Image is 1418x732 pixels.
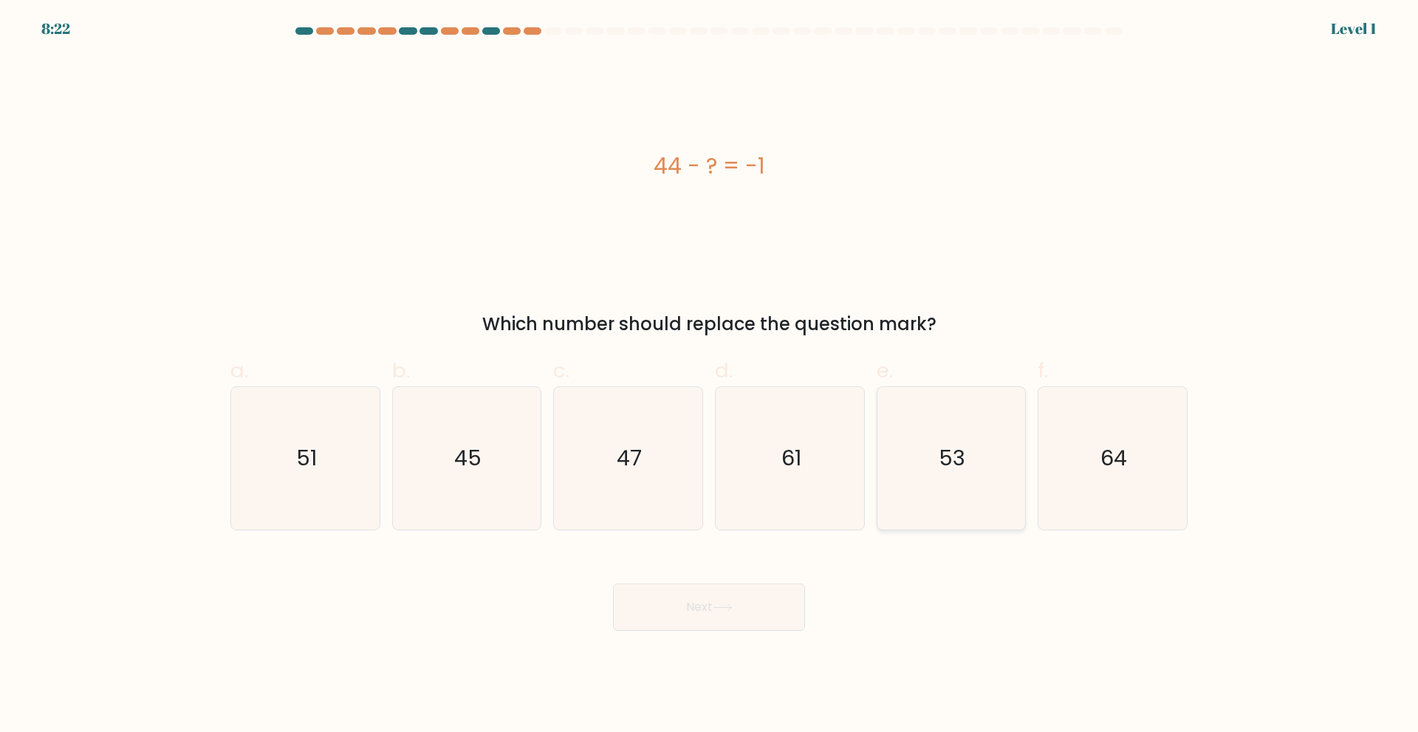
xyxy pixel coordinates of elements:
text: 64 [1101,443,1128,473]
button: Next [613,584,805,631]
span: a. [230,356,248,385]
span: e. [877,356,893,385]
span: b. [392,356,410,385]
div: 44 - ? = -1 [230,149,1188,182]
div: Which number should replace the question mark? [239,311,1179,338]
text: 61 [781,443,801,473]
span: f. [1038,356,1048,385]
div: 8:22 [41,18,70,40]
div: Level 1 [1331,18,1377,40]
text: 51 [296,443,317,473]
span: c. [553,356,569,385]
text: 45 [454,443,482,473]
text: 47 [617,443,643,473]
span: d. [715,356,733,385]
text: 53 [939,443,966,473]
